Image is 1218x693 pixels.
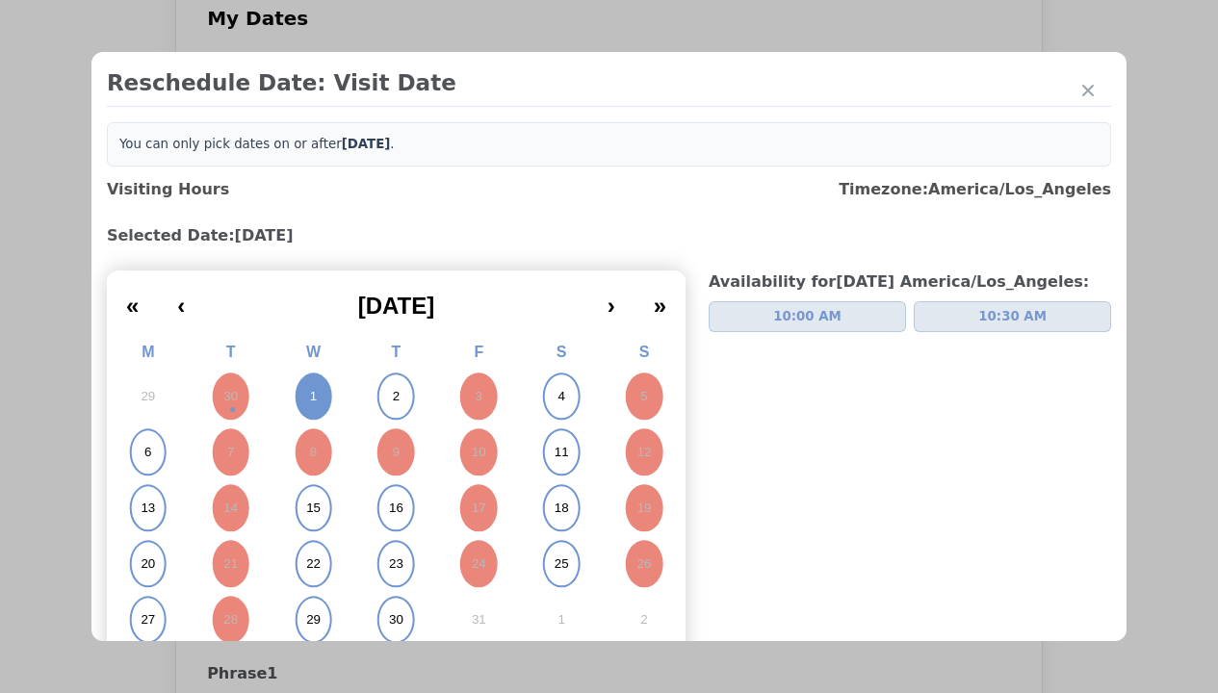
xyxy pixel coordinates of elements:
[142,344,154,360] abbr: Monday
[355,369,438,424] button: October 2, 2025
[306,555,321,573] abbr: October 22, 2025
[190,369,272,424] button: September 30, 2025
[107,480,190,536] button: October 13, 2025
[310,444,317,461] abbr: October 8, 2025
[107,424,190,480] button: October 6, 2025
[437,369,520,424] button: October 3, 2025
[839,178,1111,201] h3: Timezone: America/Los_Angeles
[393,444,400,461] abbr: October 9, 2025
[555,555,569,573] abbr: October 25, 2025
[355,424,438,480] button: October 9, 2025
[640,611,647,629] abbr: November 2, 2025
[520,536,603,592] button: October 25, 2025
[639,344,650,360] abbr: Sunday
[107,592,190,648] button: October 27, 2025
[555,500,569,517] abbr: October 18, 2025
[355,536,438,592] button: October 23, 2025
[355,592,438,648] button: October 30, 2025
[640,388,647,405] abbr: October 5, 2025
[190,480,272,536] button: October 14, 2025
[272,536,355,592] button: October 22, 2025
[141,611,155,629] abbr: October 27, 2025
[223,388,238,405] abbr: September 30, 2025
[472,555,486,573] abbr: October 24, 2025
[107,67,1111,98] h2: Reschedule Date: Visit Date
[141,500,155,517] abbr: October 13, 2025
[520,369,603,424] button: October 4, 2025
[557,611,564,629] abbr: November 1, 2025
[223,500,238,517] abbr: October 14, 2025
[520,592,603,648] button: November 1, 2025
[190,592,272,648] button: October 28, 2025
[272,480,355,536] button: October 15, 2025
[358,293,435,319] span: [DATE]
[310,388,317,405] abbr: October 1, 2025
[520,480,603,536] button: October 18, 2025
[392,344,402,360] abbr: Thursday
[603,424,686,480] button: October 12, 2025
[773,307,842,326] span: 10:00 AM
[437,592,520,648] button: October 31, 2025
[557,388,564,405] abbr: October 4, 2025
[472,500,486,517] abbr: October 17, 2025
[107,536,190,592] button: October 20, 2025
[603,536,686,592] button: October 26, 2025
[437,480,520,536] button: October 17, 2025
[437,536,520,592] button: October 24, 2025
[306,500,321,517] abbr: October 15, 2025
[555,444,569,461] abbr: October 11, 2025
[637,555,652,573] abbr: October 26, 2025
[520,424,603,480] button: October 11, 2025
[223,555,238,573] abbr: October 21, 2025
[107,278,158,321] button: «
[476,388,482,405] abbr: October 3, 2025
[474,344,483,360] abbr: Friday
[914,301,1111,332] button: 10:30 AM
[588,278,635,321] button: ›
[141,388,155,405] abbr: September 29, 2025
[223,611,238,629] abbr: October 28, 2025
[603,592,686,648] button: November 2, 2025
[393,388,400,405] abbr: October 2, 2025
[389,611,403,629] abbr: October 30, 2025
[472,444,486,461] abbr: October 10, 2025
[637,444,652,461] abbr: October 12, 2025
[557,344,567,360] abbr: Saturday
[107,369,190,424] button: September 29, 2025
[709,270,1111,294] h3: Availability for [DATE] America/Los_Angeles :
[226,344,236,360] abbr: Tuesday
[342,137,391,151] b: [DATE]
[437,424,520,480] button: October 10, 2025
[227,444,234,461] abbr: October 7, 2025
[637,500,652,517] abbr: October 19, 2025
[978,307,1047,326] span: 10:30 AM
[107,122,1111,167] div: You can only pick dates on or after .
[272,424,355,480] button: October 8, 2025
[190,424,272,480] button: October 7, 2025
[107,178,229,201] h3: Visiting Hours
[272,369,355,424] button: October 1, 2025
[709,301,906,332] button: 10:00 AM
[306,611,321,629] abbr: October 29, 2025
[107,224,1111,247] h3: Selected Date: [DATE]
[158,278,204,321] button: ‹
[635,278,686,321] button: »
[472,611,486,629] abbr: October 31, 2025
[603,369,686,424] button: October 5, 2025
[141,555,155,573] abbr: October 20, 2025
[355,480,438,536] button: October 16, 2025
[389,555,403,573] abbr: October 23, 2025
[144,444,151,461] abbr: October 6, 2025
[603,480,686,536] button: October 19, 2025
[204,278,587,321] button: [DATE]
[190,536,272,592] button: October 21, 2025
[272,592,355,648] button: October 29, 2025
[389,500,403,517] abbr: October 16, 2025
[306,344,321,360] abbr: Wednesday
